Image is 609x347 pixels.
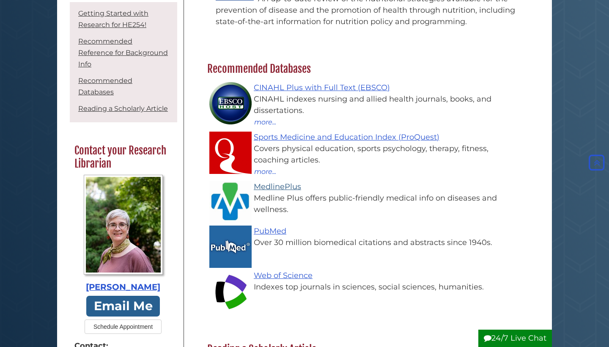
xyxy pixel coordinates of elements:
[74,281,172,294] div: [PERSON_NAME]
[84,175,163,275] img: Profile Photo
[254,226,286,236] a: PubMed
[203,62,527,76] h2: Recommended Databases
[254,132,439,142] a: Sports Medicine and Education Index (ProQuest)
[74,175,172,294] a: Profile Photo [PERSON_NAME]
[254,271,313,280] a: Web of Science
[86,296,160,317] a: Email Me
[478,330,552,347] button: 24/7 Live Chat
[78,9,148,29] a: Getting Started with Research for HE254!
[254,166,277,177] button: more...
[78,105,168,113] a: Reading a Scholarly Article
[254,116,277,127] button: more...
[85,320,162,334] button: Schedule Appointment
[216,237,522,248] div: Over 30 million biomedical citations and abstracts since 1940s.
[78,77,132,96] a: Recommended Databases
[216,193,522,215] div: Medline Plus offers public-friendly medical info on diseases and wellness.
[254,182,301,191] a: MedlinePlus
[216,281,522,293] div: Indexes top journals in sciences, social sciences, humanities.
[70,144,176,171] h2: Contact your Research Librarian
[587,158,607,168] a: Back to Top
[254,83,390,92] a: CINAHL Plus with Full Text (EBSCO)
[216,94,522,116] div: CINAHL indexes nursing and allied health journals, books, and dissertations.
[78,37,168,68] a: Recommended Reference for Background Info
[216,143,522,166] div: Covers physical education, sports psychology, therapy, fitness, coaching articles.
